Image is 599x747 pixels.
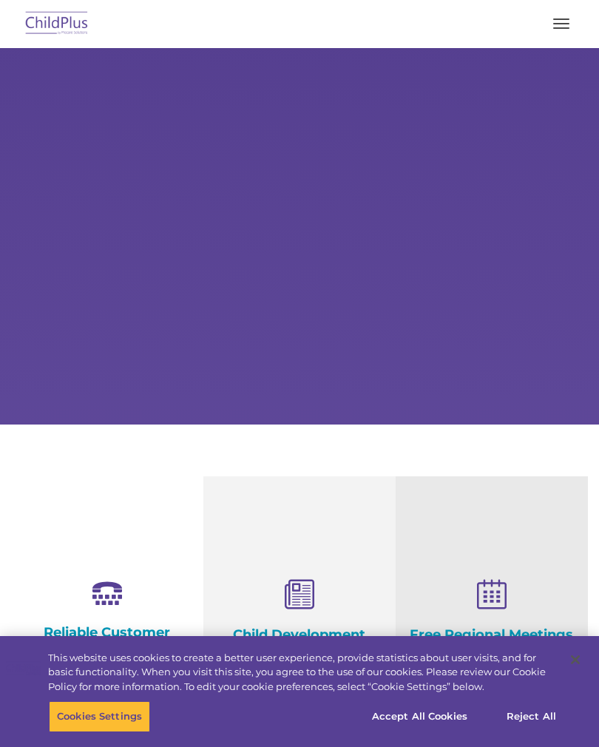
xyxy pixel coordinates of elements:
[407,626,577,643] h4: Free Regional Meetings
[22,7,92,41] img: ChildPlus by Procare Solutions
[364,701,476,732] button: Accept All Cookies
[48,651,558,694] div: This website uses cookies to create a better user experience, provide statistics about user visit...
[49,701,150,732] button: Cookies Settings
[214,626,385,675] h4: Child Development Assessments in ChildPlus
[485,701,578,732] button: Reject All
[559,643,592,676] button: Close
[22,624,192,657] h4: Reliable Customer Support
